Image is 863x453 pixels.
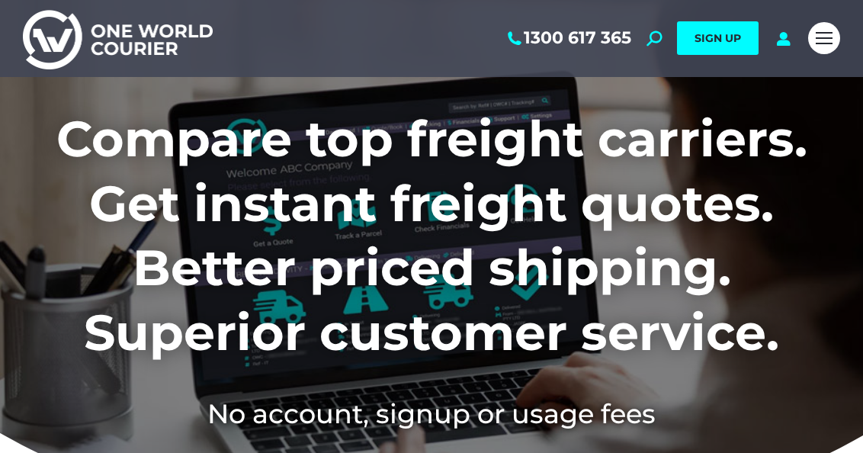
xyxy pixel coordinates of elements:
a: SIGN UP [677,21,759,55]
span: SIGN UP [695,31,741,45]
a: 1300 617 365 [505,28,631,48]
img: One World Courier [23,8,213,69]
h2: No account, signup or usage fees [23,395,840,432]
h1: Compare top freight carriers. Get instant freight quotes. Better priced shipping. Superior custom... [23,107,840,365]
a: Mobile menu icon [808,22,840,54]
